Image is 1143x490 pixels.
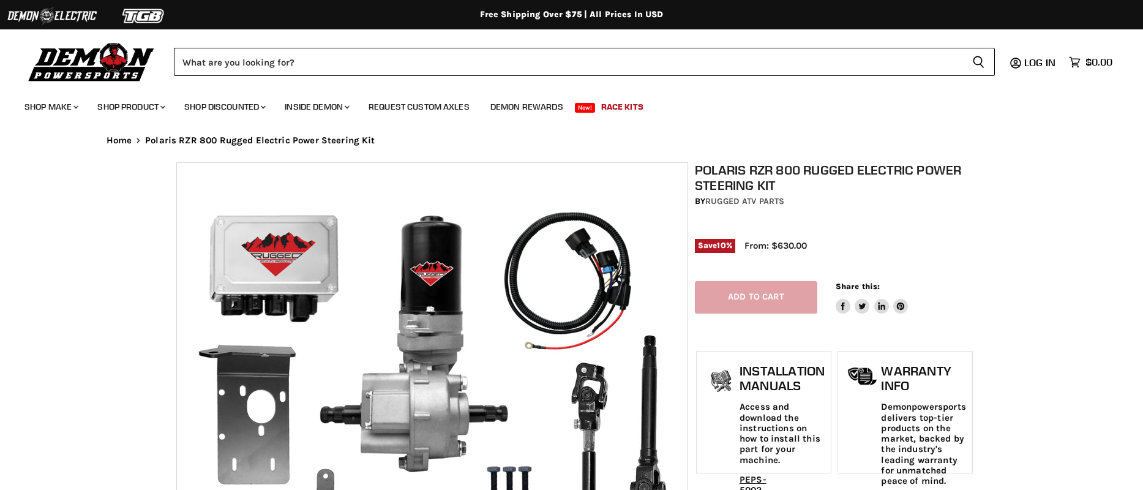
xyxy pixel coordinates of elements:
span: Polaris RZR 800 Rugged Electric Power Steering Kit [145,135,375,146]
a: Rugged ATV Parts [705,196,784,206]
a: $0.00 [1063,53,1119,71]
a: Request Custom Axles [359,94,479,119]
span: $0.00 [1085,56,1112,68]
div: Free Shipping Over $75 | All Prices In USD [82,9,1062,20]
aside: Share this: [836,281,909,314]
a: Home [107,135,132,146]
a: Demon Rewards [481,94,572,119]
h1: Warranty Info [881,364,965,393]
ul: Main menu [15,89,1109,119]
a: Shop Product [88,94,173,119]
img: Demon Powersports [24,40,159,83]
p: Access and download the instructions on how to install this part for your machine. [740,402,825,466]
button: Search [962,48,995,76]
img: warranty-icon.png [847,367,878,386]
img: Demon Electric Logo 2 [6,4,98,28]
a: Inside Demon [275,94,357,119]
h1: Installation Manuals [740,364,825,393]
span: Share this: [836,282,880,291]
nav: Breadcrumbs [82,135,1062,146]
span: Log in [1024,56,1055,69]
a: Race Kits [592,94,653,119]
p: Demonpowersports delivers top-tier products on the market, backed by the industry's leading warra... [881,402,965,486]
span: Save % [695,239,735,252]
a: Log in [1019,57,1063,68]
a: Shop Make [15,94,86,119]
h1: Polaris RZR 800 Rugged Electric Power Steering Kit [695,162,974,193]
span: New! [575,103,596,113]
span: 10 [717,241,725,250]
img: TGB Logo 2 [98,4,190,28]
a: Shop Discounted [175,94,273,119]
form: Product [174,48,995,76]
img: install_manual-icon.png [706,367,736,398]
input: Search [174,48,962,76]
span: From: $630.00 [744,240,807,251]
div: by [695,195,974,208]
